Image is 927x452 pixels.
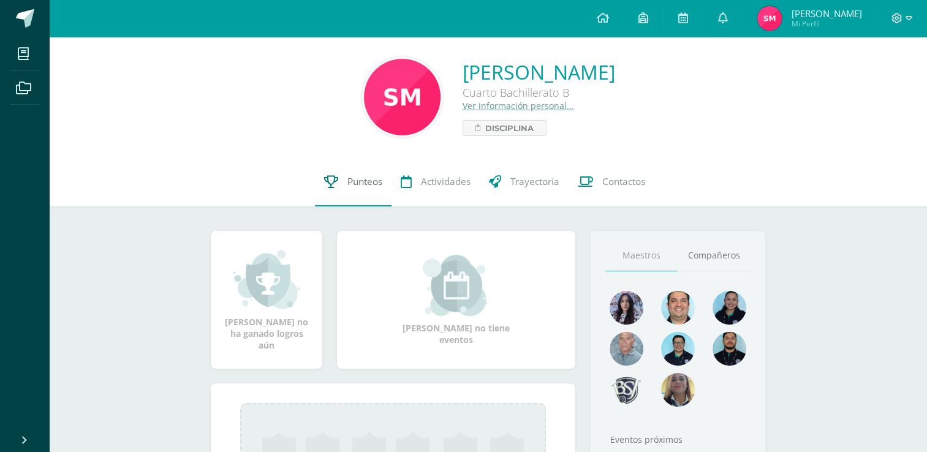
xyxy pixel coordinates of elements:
[605,240,678,271] a: Maestros
[713,332,746,366] img: 2207c9b573316a41e74c87832a091651.png
[661,373,695,407] img: aa9857ee84d8eb936f6c1e33e7ea3df6.png
[395,255,518,345] div: [PERSON_NAME] no tiene eventos
[605,434,750,445] div: Eventos próximos
[463,100,574,111] a: Ver información personal...
[713,291,746,325] img: 4fefb2d4df6ade25d47ae1f03d061a50.png
[315,157,392,206] a: Punteos
[421,175,471,188] span: Actividades
[463,120,547,136] a: Disciplina
[463,85,615,100] div: Cuarto Bachillerato B
[364,59,441,135] img: c34e7b85878ae4c5f8a8cb75c0c15bcf.png
[791,7,861,20] span: [PERSON_NAME]
[423,255,490,316] img: event_small.png
[485,121,534,135] span: Disciplina
[791,18,861,29] span: Mi Perfil
[463,59,615,85] a: [PERSON_NAME]
[480,157,569,206] a: Trayectoria
[610,373,643,407] img: d483e71d4e13296e0ce68ead86aec0b8.png
[569,157,654,206] a: Contactos
[510,175,559,188] span: Trayectoria
[610,332,643,366] img: 55ac31a88a72e045f87d4a648e08ca4b.png
[678,240,750,271] a: Compañeros
[223,249,310,351] div: [PERSON_NAME] no ha ganado logros aún
[610,291,643,325] img: 31702bfb268df95f55e840c80866a926.png
[233,249,300,310] img: achievement_small.png
[757,6,782,31] img: c7d2b792de1443581096360968678093.png
[347,175,382,188] span: Punteos
[661,291,695,325] img: 677c00e80b79b0324b531866cf3fa47b.png
[661,332,695,366] img: d220431ed6a2715784848fdc026b3719.png
[392,157,480,206] a: Actividades
[602,175,645,188] span: Contactos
